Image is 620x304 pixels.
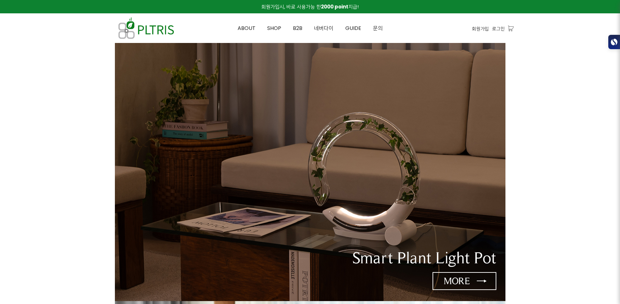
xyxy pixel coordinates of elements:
a: 로그인 [492,25,505,32]
a: 네버다이 [308,14,339,43]
span: 네버다이 [314,24,334,32]
span: ABOUT [238,24,255,32]
a: 회원가입 [472,25,489,32]
a: 문의 [367,14,389,43]
a: ABOUT [232,14,261,43]
a: SHOP [261,14,287,43]
a: B2B [287,14,308,43]
span: GUIDE [345,24,361,32]
strong: 2000 point [321,3,348,10]
a: GUIDE [339,14,367,43]
span: 회원가입시, 바로 사용가능 한 지급! [261,3,359,10]
span: 문의 [373,24,383,32]
span: SHOP [267,24,281,32]
span: B2B [293,24,302,32]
